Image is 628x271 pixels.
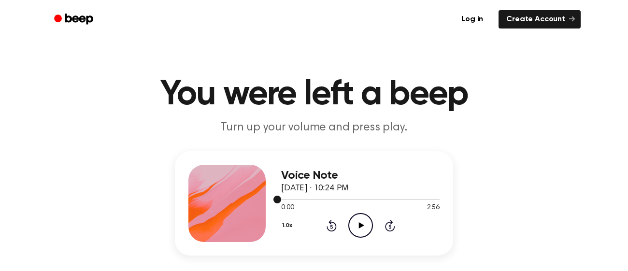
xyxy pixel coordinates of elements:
[281,203,294,213] span: 0:00
[452,8,493,30] a: Log in
[281,169,440,182] h3: Voice Note
[499,10,581,29] a: Create Account
[67,77,561,112] h1: You were left a beep
[128,120,500,136] p: Turn up your volume and press play.
[427,203,440,213] span: 2:56
[281,184,349,193] span: [DATE] · 10:24 PM
[47,10,102,29] a: Beep
[281,217,296,234] button: 1.0x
